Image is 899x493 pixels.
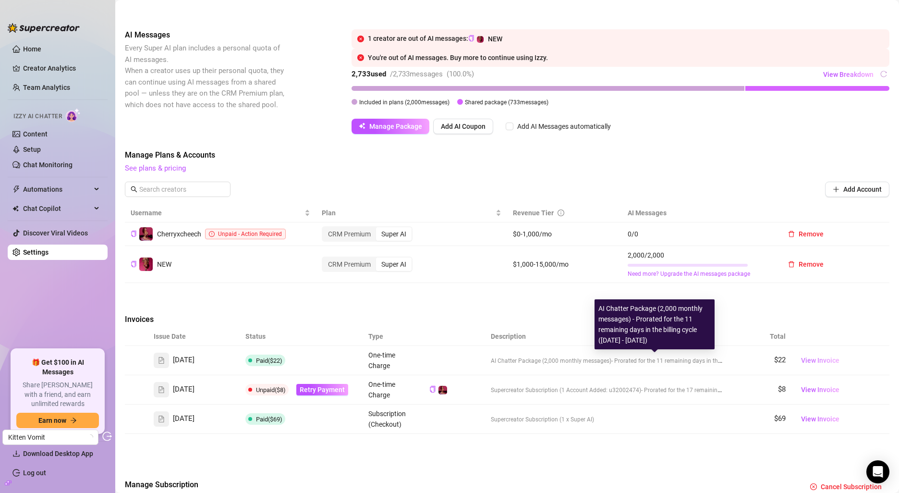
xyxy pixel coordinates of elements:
a: Chat Monitoring [23,161,73,169]
span: [DATE] [173,413,194,425]
a: Creator Analytics [23,61,100,76]
span: Cancel Subscription [821,483,882,491]
span: NEW [488,35,502,43]
span: Invoices [125,314,286,325]
span: ( 100.0 %) [447,70,474,78]
span: Download Desktop App [23,450,93,457]
span: download [12,450,20,457]
button: Add AI Coupon [433,119,493,134]
span: Share [PERSON_NAME] with a friend, and earn unlimited rewards [16,381,99,409]
span: View Invoice [801,384,839,395]
img: Chat Copilot [12,205,19,212]
button: Remove [780,257,831,272]
span: Paid ($22) [256,357,282,364]
span: file-text [158,416,165,422]
span: copy [468,35,474,41]
button: Earn nowarrow-right [16,413,99,428]
span: Retry Payment [300,386,345,394]
span: Remove [799,260,824,268]
th: Total [730,327,791,346]
span: arrow-right [70,417,77,424]
a: Setup [23,146,41,153]
span: View Invoice [801,414,839,424]
span: Subscription (Checkout) [368,410,406,428]
th: Plan [316,204,507,222]
th: Username [125,204,316,222]
img: NEW [477,36,484,43]
button: Copy Creator ID [131,230,137,237]
span: 2,000 / 2,000 [628,250,769,260]
span: close-circle [357,54,364,61]
td: $1,000-15,000/mo [507,246,622,283]
span: thunderbolt [12,185,20,193]
span: copy [429,386,436,392]
span: Supercreator Subscription (1 Account Added: u32002474) [491,387,641,394]
span: Chat Copilot [23,201,91,216]
span: Add AI Coupon [441,123,486,130]
td: $0-1,000/mo [507,222,622,246]
div: Super AI [376,227,412,241]
span: Cherryxcheech [157,230,201,238]
span: 0 / 0 [628,229,769,239]
span: logout [102,431,112,441]
span: delete [788,261,795,268]
span: NEW [157,260,171,268]
span: View Breakdown [823,71,874,78]
a: Content [23,130,48,138]
div: You're out of AI messages. Buy more to continue using Izzy. [368,52,884,63]
span: [DATE] [173,355,194,366]
img: AI Chatter [66,108,81,122]
th: Issue Date [148,327,240,346]
img: NEW [139,258,153,271]
button: Copy Creator ID [429,386,436,393]
span: Manage Plans & Accounts [125,149,889,161]
span: Manage Subscription [125,479,381,491]
span: delete [788,231,795,237]
span: close-circle [357,36,364,42]
span: build [5,480,12,486]
span: - Prorated for the 17 remaining days in the billing cycle ([DATE] - [DATE]) [641,386,826,394]
span: [DATE] [173,384,194,395]
div: CRM Premium [323,227,376,241]
button: Remove [780,226,831,242]
a: Need more? Upgrade the AI messages package [628,270,769,279]
a: View Invoice [797,355,843,366]
span: file-text [158,357,165,364]
div: AI Chatter Package (2,000 monthly messages) - Prorated for the 11 remaining days in the billing c... [595,299,715,349]
div: Open Intercom Messenger [866,460,889,483]
img: Cherryxcheech [139,227,153,241]
img: logo-BBDzfeDw.svg [8,23,80,33]
span: search [131,186,137,193]
span: $22 [774,356,786,364]
span: Username [131,208,303,218]
span: $8 [778,385,786,394]
div: CRM Premium [323,258,376,271]
span: Every Super AI plan includes a personal quota of AI messages. When a creator uses up their person... [125,44,284,109]
span: copy [131,261,137,267]
span: Unpaid - Action Required [218,231,282,237]
span: Add Account [843,185,882,193]
div: segmented control [322,257,413,272]
div: 1 creator are out of AI messages: [368,33,884,45]
span: file-text [158,386,165,393]
th: Status [240,327,362,346]
span: - Prorated for the 11 remaining days in the billing cycle ([DATE] - [DATE]) [611,357,796,364]
div: segmented control [322,226,413,242]
strong: 2,733 used [352,70,386,78]
span: info-circle [558,210,564,216]
span: exclamation-circle [209,231,215,237]
a: View Invoice [797,413,843,425]
a: Discover Viral Videos [23,229,88,237]
span: AI Chatter Package (2,000 monthly messages) [491,357,611,364]
span: Remove [799,230,824,238]
span: Earn now [38,417,66,424]
th: AI Messages [622,204,775,222]
button: Add Account [825,182,889,197]
span: Kitten Vomit [8,430,93,444]
span: plus [833,186,839,193]
span: One-time Charge [368,381,395,399]
span: Paid ($69) [256,416,282,423]
span: close-circle [810,483,817,490]
span: $69 [774,414,786,423]
span: Unpaid ($8) [256,386,286,394]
